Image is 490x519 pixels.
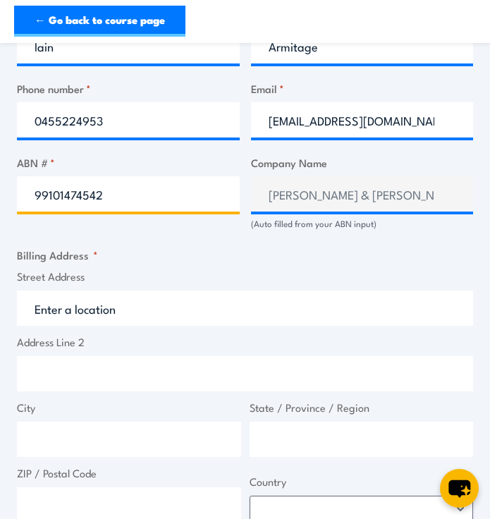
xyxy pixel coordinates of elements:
label: Company Name [251,154,474,171]
label: ABN # [17,154,240,171]
input: Enter a location [17,291,473,326]
label: Address Line 2 [17,334,473,350]
legend: Billing Address [17,247,98,263]
label: Email [251,80,474,97]
a: ← Go back to course page [14,6,185,37]
label: ZIP / Postal Code [17,465,241,482]
label: Phone number [17,80,240,97]
label: City [17,400,241,416]
div: (Auto filled from your ABN input) [251,217,474,231]
label: Street Address [17,269,473,285]
label: Country [250,474,474,490]
button: chat-button [440,469,479,508]
label: State / Province / Region [250,400,474,416]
